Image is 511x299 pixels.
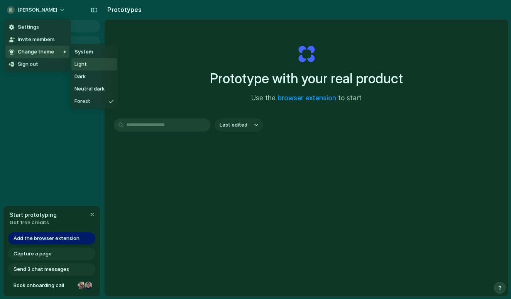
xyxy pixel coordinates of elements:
span: Dark [74,73,86,81]
span: Invite members [18,36,55,44]
span: Neutral dark [74,85,105,93]
span: Change theme [18,48,54,56]
span: Sign out [18,61,38,68]
span: Light [74,61,87,68]
span: Settings [18,24,39,31]
span: System [74,48,93,56]
span: Forest [74,98,90,105]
